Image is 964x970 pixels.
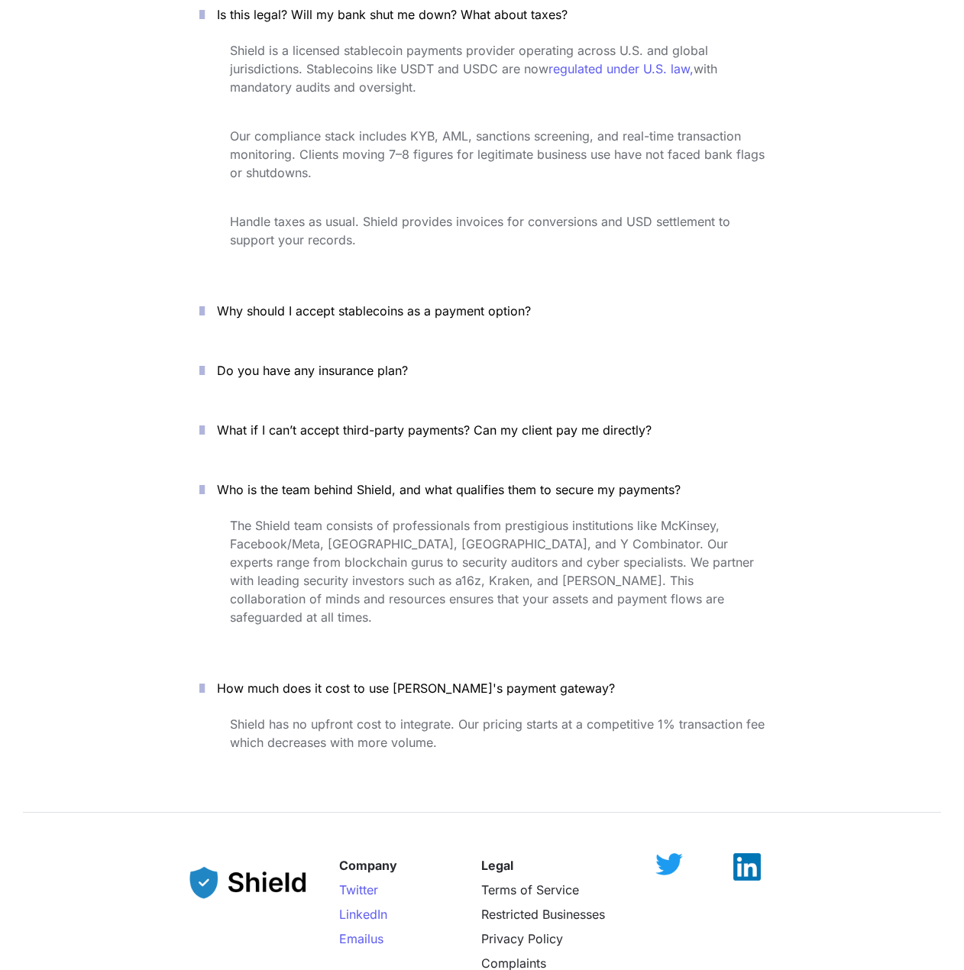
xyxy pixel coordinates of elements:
div: Who is the team behind Shield, and what qualifies them to secure my payments? [176,513,788,652]
a: Emailus [339,931,383,946]
a: Terms of Service [481,882,579,897]
span: Is this legal? Will my bank shut me down? What about taxes? [217,7,568,22]
span: Do you have any insurance plan? [217,363,408,378]
strong: Company [339,858,397,873]
a: Privacy Policy [481,931,563,946]
a: Twitter [339,882,378,897]
div: Is this legal? Will my bank shut me down? What about taxes? [176,38,788,275]
button: Do you have any insurance plan? [176,347,788,394]
span: Our compliance stack includes KYB, AML, sanctions screening, and real-time transaction monitoring... [230,128,768,180]
button: How much does it cost to use [PERSON_NAME]'s payment gateway? [176,664,788,712]
span: Email [339,931,370,946]
button: Who is the team behind Shield, and what qualifies them to secure my payments? [176,466,788,513]
span: us [370,931,383,946]
span: How much does it cost to use [PERSON_NAME]'s payment gateway? [217,681,615,696]
span: Shield is a licensed stablecoin payments provider operating across U.S. and global jurisdictions.... [230,43,712,76]
strong: Legal [481,858,513,873]
span: Shield has no upfront cost to integrate. Our pricing starts at a competitive 1% transaction fee w... [230,716,768,750]
button: What if I can’t accept third-party payments? Can my client pay me directly? [176,406,788,454]
span: with mandatory audits and oversight. [230,61,721,95]
a: Restricted Businesses [481,907,605,922]
button: Why should I accept stablecoins as a payment option? [176,287,788,335]
a: LinkedIn [339,907,387,922]
span: The Shield team consists of professionals from prestigious institutions like McKinsey, Facebook/M... [230,518,758,625]
div: How much does it cost to use [PERSON_NAME]'s payment gateway? [176,712,788,802]
a: regulated under U.S. law, [548,61,694,76]
span: Who is the team behind Shield, and what qualifies them to secure my payments? [217,482,681,497]
span: Handle taxes as usual. Shield provides invoices for conversions and USD settlement to support you... [230,214,734,247]
span: What if I can’t accept third-party payments? Can my client pay me directly? [217,422,652,438]
span: Why should I accept stablecoins as a payment option? [217,303,531,318]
